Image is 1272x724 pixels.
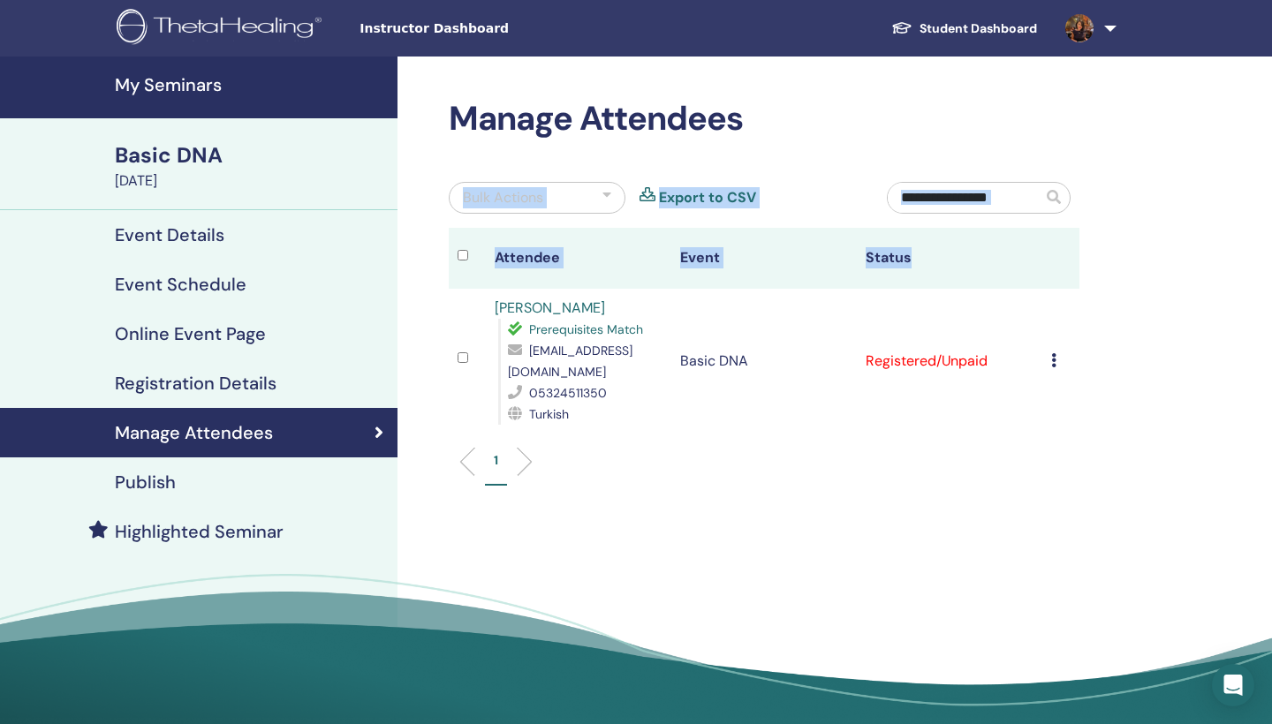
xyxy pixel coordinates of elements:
h4: Highlighted Seminar [115,521,284,542]
h4: Publish [115,471,176,493]
img: graduation-cap-white.svg [891,20,912,35]
span: Turkish [529,406,569,422]
span: Prerequisites Match [529,321,643,337]
h4: Online Event Page [115,323,266,344]
div: Open Intercom Messenger [1212,664,1254,706]
a: Export to CSV [659,187,756,208]
img: logo.png [117,9,328,49]
th: Attendee [486,228,671,289]
span: 05324511350 [529,385,607,401]
p: 1 [494,451,498,470]
th: Status [857,228,1042,289]
div: [DATE] [115,170,387,192]
th: Event [671,228,857,289]
img: default.jpg [1065,14,1094,42]
div: Bulk Actions [463,187,543,208]
a: Student Dashboard [877,12,1051,45]
h4: Manage Attendees [115,422,273,443]
div: Basic DNA [115,140,387,170]
span: Instructor Dashboard [360,19,625,38]
span: [EMAIL_ADDRESS][DOMAIN_NAME] [508,343,632,380]
h2: Manage Attendees [449,99,1079,140]
h4: My Seminars [115,74,387,95]
h4: Registration Details [115,373,276,394]
h4: Event Details [115,224,224,245]
td: Basic DNA [671,289,857,434]
a: Basic DNA[DATE] [104,140,397,192]
a: [PERSON_NAME] [495,298,605,317]
h4: Event Schedule [115,274,246,295]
